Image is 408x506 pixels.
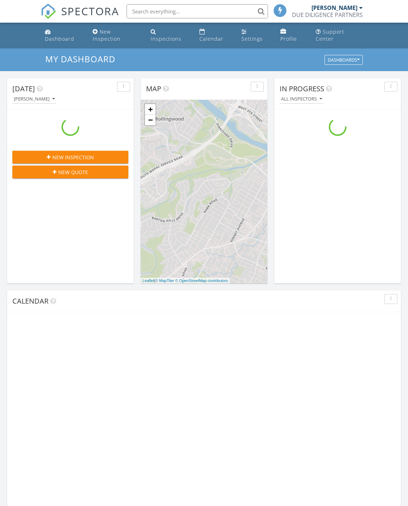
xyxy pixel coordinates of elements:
div: New Inspection [93,28,121,42]
div: | [141,278,230,284]
div: Inspections [151,35,181,42]
a: SPECTORA [41,10,119,24]
div: [PERSON_NAME] [311,4,357,11]
div: [PERSON_NAME] [14,97,55,102]
span: In Progress [280,84,324,93]
a: Settings [239,25,272,46]
a: Inspections [148,25,191,46]
a: © MapTiler [155,278,174,283]
a: Profile [278,25,307,46]
input: Search everything... [127,4,268,18]
div: Settings [241,35,263,42]
div: Support Center [316,28,344,42]
button: New Quote [12,166,128,178]
span: New Inspection [52,154,94,161]
a: Dashboard [42,25,84,46]
button: All Inspectors [280,94,324,104]
a: Leaflet [142,278,154,283]
a: © OpenStreetMap contributors [175,278,228,283]
span: My Dashboard [45,53,115,65]
span: Map [146,84,161,93]
a: Support Center [313,25,366,46]
span: SPECTORA [61,4,119,18]
div: Profile [280,35,297,42]
span: New Quote [58,168,88,176]
img: The Best Home Inspection Software - Spectora [41,4,56,19]
button: [PERSON_NAME] [12,94,56,104]
a: Zoom in [145,104,156,115]
div: Dashboards [328,58,360,63]
button: Dashboards [325,55,363,65]
div: Calendar [199,35,223,42]
div: DUE DILIGENCE PARTNERS [292,11,363,18]
div: Dashboard [45,35,74,42]
a: New Inspection [90,25,142,46]
span: Calendar [12,296,48,306]
a: Calendar [197,25,233,46]
div: All Inspectors [281,97,322,102]
span: [DATE] [12,84,35,93]
button: New Inspection [12,151,128,163]
a: Zoom out [145,115,156,125]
